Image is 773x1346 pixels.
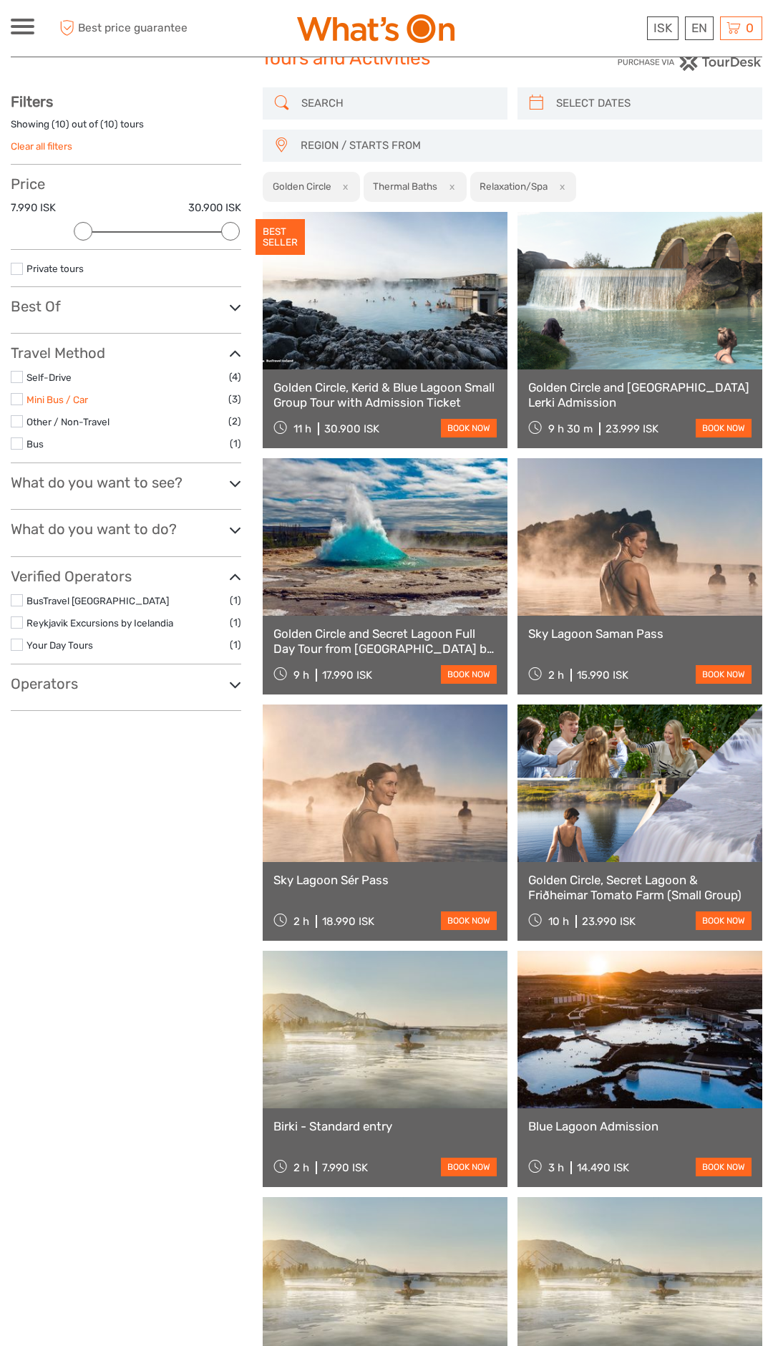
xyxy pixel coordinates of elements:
[228,391,241,407] span: (3)
[373,180,437,192] h2: Thermal Baths
[294,134,755,158] button: REGION / STARTS FROM
[322,669,372,682] div: 17.990 ISK
[548,422,593,435] span: 9 h 30 m
[11,140,72,152] a: Clear all filters
[441,911,497,930] a: book now
[322,1161,368,1174] div: 7.990 ISK
[324,422,379,435] div: 30.900 ISK
[297,14,454,43] img: What's On
[273,626,497,656] a: Golden Circle and Secret Lagoon Full Day Tour from [GEOGRAPHIC_DATA] by Minibus
[685,16,714,40] div: EN
[322,915,374,928] div: 18.990 ISK
[261,47,512,70] h1: Tours and Activities
[230,592,241,609] span: (1)
[617,53,762,71] img: PurchaseViaTourDesk.png
[11,344,241,362] h3: Travel Method
[653,21,672,35] span: ISK
[606,422,658,435] div: 23.999 ISK
[11,93,53,110] strong: Filters
[26,595,169,606] a: BusTravel [GEOGRAPHIC_DATA]
[11,117,241,140] div: Showing ( ) out of ( ) tours
[11,298,241,315] h3: Best Of
[26,617,173,629] a: Reykjavik Excursions by Icelandia
[528,873,752,902] a: Golden Circle, Secret Lagoon & Friðheimar Tomato Farm (Small Group)
[229,369,241,385] span: (4)
[11,175,241,193] h3: Price
[11,521,241,538] h3: What do you want to do?
[296,91,500,116] input: SEARCH
[273,180,331,192] h2: Golden Circle
[273,1119,497,1133] a: Birki - Standard entry
[230,636,241,653] span: (1)
[582,915,636,928] div: 23.990 ISK
[550,179,569,194] button: x
[230,435,241,452] span: (1)
[293,669,309,682] span: 9 h
[528,1119,752,1133] a: Blue Lagoon Admission
[548,1161,564,1174] span: 3 h
[11,675,241,692] h3: Operators
[228,413,241,430] span: (2)
[273,380,497,410] a: Golden Circle, Kerid & Blue Lagoon Small Group Tour with Admission Ticket
[577,669,628,682] div: 15.990 ISK
[550,91,755,116] input: SELECT DATES
[439,179,459,194] button: x
[696,1158,752,1176] a: book now
[334,179,353,194] button: x
[104,117,115,131] label: 10
[548,915,569,928] span: 10 h
[441,1158,497,1176] a: book now
[26,372,72,383] a: Self-Drive
[293,1161,309,1174] span: 2 h
[528,380,752,410] a: Golden Circle and [GEOGRAPHIC_DATA] Lerki Admission
[230,614,241,631] span: (1)
[744,21,756,35] span: 0
[26,263,84,274] a: Private tours
[188,200,241,216] label: 30.900 ISK
[293,422,311,435] span: 11 h
[26,416,110,427] a: Other / Non-Travel
[11,474,241,491] h3: What do you want to see?
[441,419,497,437] a: book now
[273,873,497,887] a: Sky Lagoon Sér Pass
[441,665,497,684] a: book now
[528,626,752,641] a: Sky Lagoon Saman Pass
[56,16,199,40] span: Best price guarantee
[26,438,44,450] a: Bus
[548,669,564,682] span: 2 h
[696,419,752,437] a: book now
[293,915,309,928] span: 2 h
[480,180,548,192] h2: Relaxation/Spa
[55,117,66,131] label: 10
[256,219,305,255] div: BEST SELLER
[11,200,56,216] label: 7.990 ISK
[11,568,241,585] h3: Verified Operators
[696,665,752,684] a: book now
[577,1161,629,1174] div: 14.490 ISK
[26,639,93,651] a: Your Day Tours
[696,911,752,930] a: book now
[26,394,88,405] a: Mini Bus / Car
